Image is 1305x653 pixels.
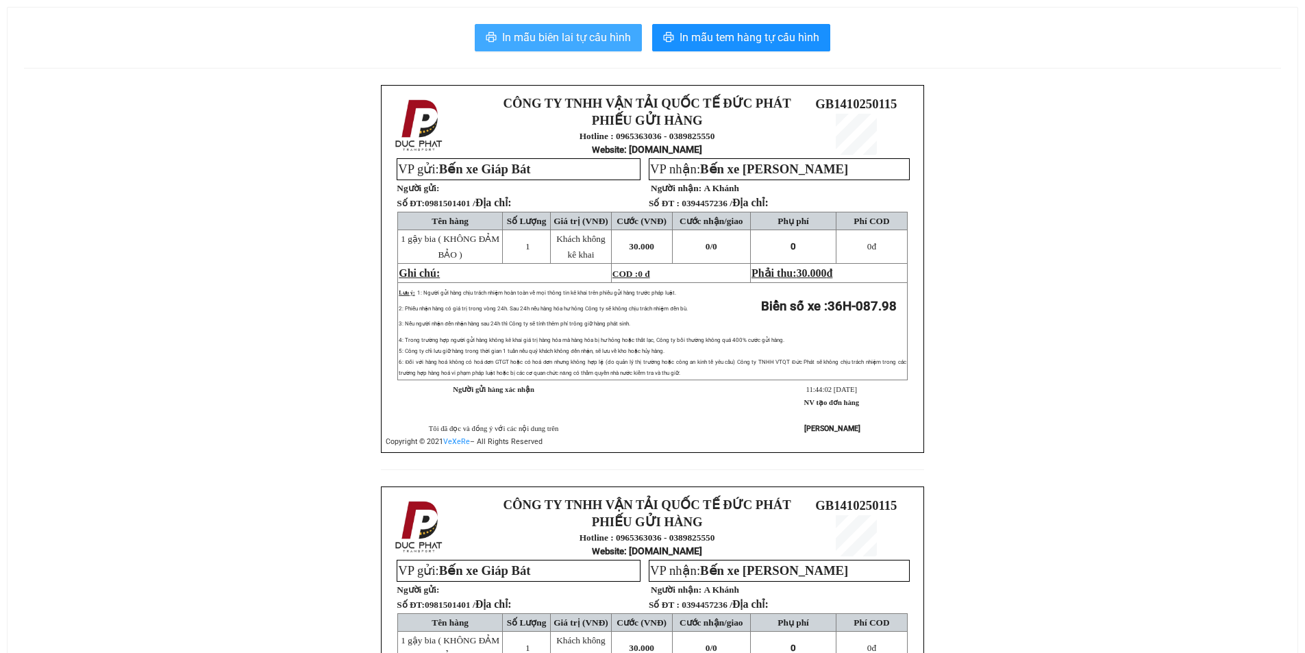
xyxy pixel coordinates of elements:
span: 0 [867,241,872,251]
strong: Người nhận: [651,584,701,595]
span: VP gửi: [398,162,530,176]
span: 0 [791,643,796,653]
span: Tên hàng [432,617,469,628]
span: 0 [712,241,717,251]
strong: PHIẾU GỬI HÀNG [592,515,703,529]
span: VP nhận: [650,162,848,176]
span: Website [592,546,624,556]
a: VeXeRe [443,437,470,446]
span: Cước (VNĐ) [617,617,667,628]
span: 0394457236 / [682,600,769,610]
span: A Khánh [704,183,739,193]
span: Địa chỉ: [732,598,769,610]
span: 36H-087.98 [828,299,897,314]
span: 0 [867,643,872,653]
span: In mẫu biên lai tự cấu hình [502,29,631,46]
strong: Người gửi: [397,584,439,595]
span: Địa chỉ: [732,197,769,208]
span: Phí COD [854,216,889,226]
span: printer [663,32,674,45]
span: 5: Công ty chỉ lưu giữ hàng trong thời gian 1 tuần nếu quý khách không đến nhận, sẽ lưu về kho ho... [399,348,664,354]
span: 30.000 [629,241,654,251]
span: Phụ phí [778,216,808,226]
span: Tên hàng [432,216,469,226]
span: GB1410250115 [815,498,897,513]
span: 3: Nếu người nhận đến nhận hàng sau 24h thì Công ty sẽ tính thêm phí trông giữ hàng phát sinh. [399,321,630,327]
strong: Hotline : 0965363036 - 0389825550 [580,131,715,141]
span: 1 [525,241,530,251]
span: Lưu ý: [399,290,414,296]
span: Giá trị (VNĐ) [554,216,608,226]
span: đ [867,643,876,653]
span: 1: Người gửi hàng chịu trách nhiệm hoàn toàn về mọi thông tin kê khai trên phiếu gửi hàng trước p... [417,290,676,296]
span: Địa chỉ: [475,197,512,208]
button: printerIn mẫu tem hàng tự cấu hình [652,24,830,51]
strong: [PERSON_NAME] [804,424,860,433]
span: Khách không kê khai [556,234,605,260]
strong: CÔNG TY TNHH VẬN TẢI QUỐC TẾ ĐỨC PHÁT [504,497,791,512]
strong: Số ĐT: [397,600,511,610]
span: Bến xe [PERSON_NAME] [700,563,848,578]
span: 0 [712,643,717,653]
span: Phụ phí [778,617,808,628]
span: 11:44:02 [DATE] [806,386,857,393]
strong: NV tạo đơn hàng [804,399,859,406]
strong: Người gửi hàng xác nhận [453,386,534,393]
span: 0394457236 / [682,198,769,208]
span: Ghi chú: [399,267,440,279]
strong: PHIẾU GỬI HÀNG [592,113,703,127]
span: 30.000 [797,267,827,279]
span: Copyright © 2021 – All Rights Reserved [386,437,543,446]
span: Cước nhận/giao [680,216,743,226]
span: Số Lượng [507,216,547,226]
span: đ [827,267,833,279]
span: 1 gậy bia ( KHÔNG ĐẢM BẢO ) [401,234,499,260]
strong: Người gửi: [397,183,439,193]
span: VP nhận: [650,563,848,578]
span: Bến xe Giáp Bát [439,563,531,578]
span: In mẫu tem hàng tự cấu hình [680,29,819,46]
span: COD : [612,269,650,279]
span: 6: Đối với hàng hoá không có hoá đơn GTGT hoặc có hoá đơn nhưng không hợp lệ (do quản lý thị trườ... [399,359,906,376]
span: 0981501401 / [425,198,512,208]
span: 4: Trong trường hợp người gửi hàng không kê khai giá trị hàng hóa mà hàng hóa bị hư hỏng hoặc thấ... [399,337,784,343]
span: Số Lượng [507,617,547,628]
span: Tôi đã đọc và đồng ý với các nội dung trên [429,425,559,432]
img: logo [391,97,449,154]
img: logo [391,498,449,556]
span: Giá trị (VNĐ) [554,617,608,628]
strong: Người nhận: [651,183,701,193]
span: Phí COD [854,617,889,628]
span: VP gửi: [398,563,530,578]
span: Phải thu: [751,267,832,279]
span: Bến xe Giáp Bát [439,162,531,176]
span: 1 [525,643,530,653]
strong: Số ĐT : [649,600,680,610]
span: 30.000 [629,643,654,653]
span: 0/ [706,643,717,653]
strong: CÔNG TY TNHH VẬN TẢI QUỐC TẾ ĐỨC PHÁT [504,96,791,110]
span: Cước (VNĐ) [617,216,667,226]
strong: Hotline : 0965363036 - 0389825550 [580,532,715,543]
strong: : [DOMAIN_NAME] [592,144,702,155]
span: Cước nhận/giao [680,617,743,628]
span: printer [486,32,497,45]
span: Địa chỉ: [475,598,512,610]
span: Website [592,145,624,155]
span: 0/ [706,241,717,251]
span: 0 đ [638,269,649,279]
span: đ [867,241,876,251]
span: A Khánh [704,584,739,595]
strong: Biển số xe : [761,299,897,314]
strong: Số ĐT : [649,198,680,208]
span: 0981501401 / [425,600,512,610]
span: 2: Phiếu nhận hàng có giá trị trong vòng 24h. Sau 24h nếu hàng hóa hư hỏng Công ty sẽ không chịu ... [399,306,687,312]
span: Bến xe [PERSON_NAME] [700,162,848,176]
button: printerIn mẫu biên lai tự cấu hình [475,24,642,51]
span: 0 [791,241,796,251]
strong: : [DOMAIN_NAME] [592,545,702,556]
strong: Số ĐT: [397,198,511,208]
span: GB1410250115 [815,97,897,111]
